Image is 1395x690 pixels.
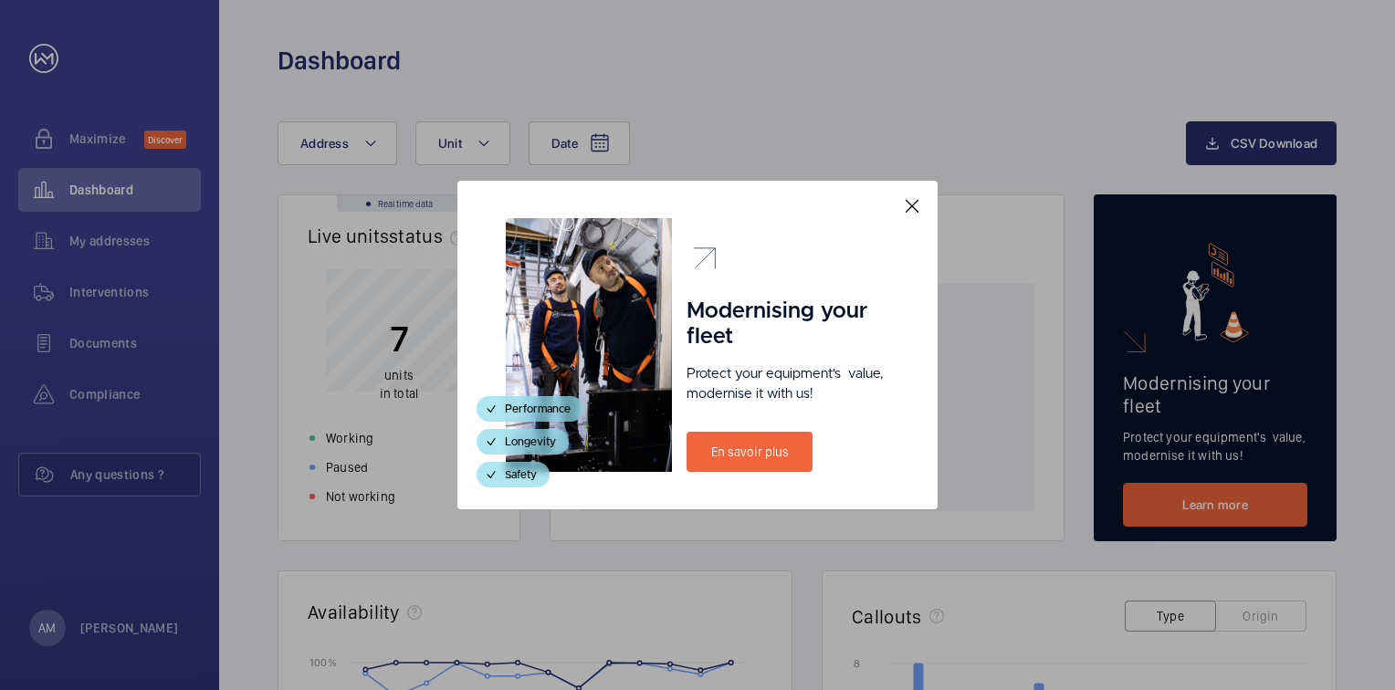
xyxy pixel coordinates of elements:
div: Performance [477,396,583,422]
a: En savoir plus [687,432,813,472]
p: Protect your equipment's value, modernise it with us! [687,364,889,404]
h1: Modernising your fleet [687,298,889,350]
div: Safety [477,462,550,487]
div: Longevity [477,429,569,455]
